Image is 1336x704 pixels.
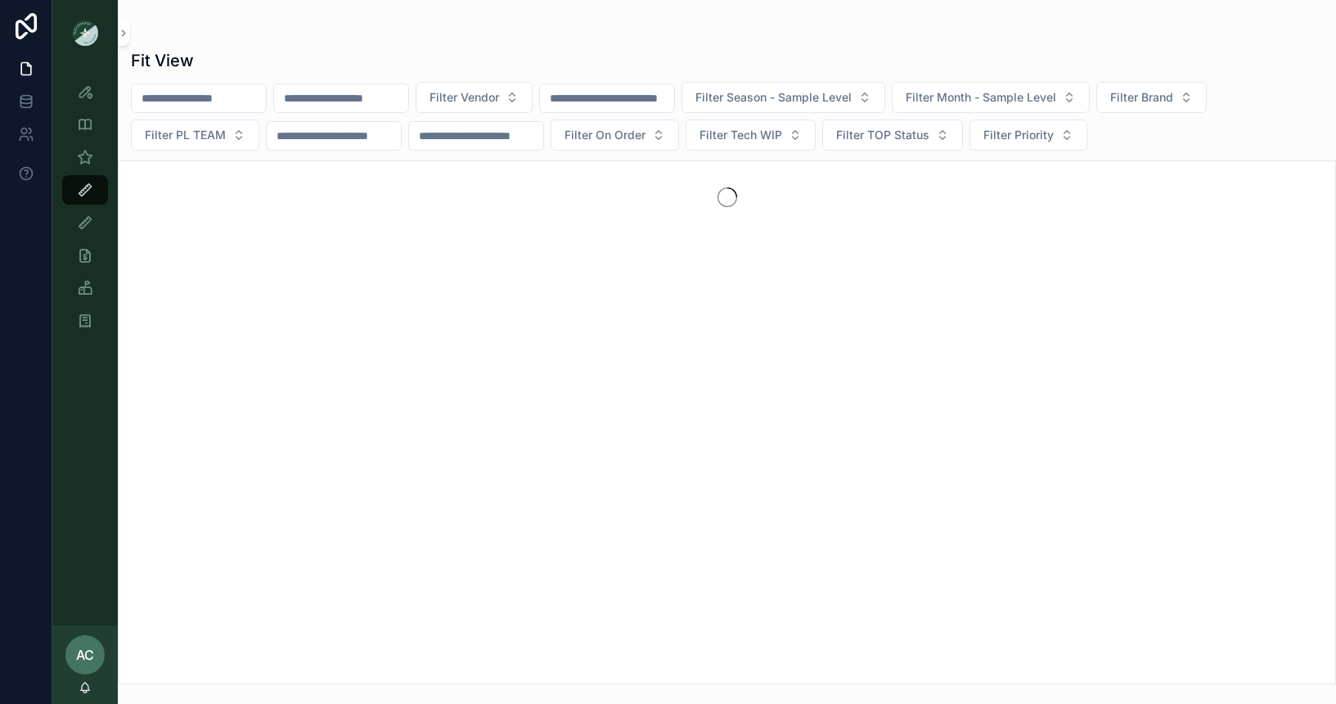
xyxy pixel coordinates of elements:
[131,49,194,72] h1: Fit View
[76,645,94,665] span: AC
[892,82,1090,113] button: Select Button
[551,120,679,151] button: Select Button
[145,127,226,143] span: Filter PL TEAM
[969,120,1087,151] button: Select Button
[822,120,963,151] button: Select Button
[906,89,1056,106] span: Filter Month - Sample Level
[836,127,929,143] span: Filter TOP Status
[699,127,782,143] span: Filter Tech WIP
[695,89,852,106] span: Filter Season - Sample Level
[1110,89,1173,106] span: Filter Brand
[1096,82,1207,113] button: Select Button
[72,20,98,46] img: App logo
[686,120,816,151] button: Select Button
[430,89,499,106] span: Filter Vendor
[983,127,1054,143] span: Filter Priority
[416,82,533,113] button: Select Button
[681,82,885,113] button: Select Button
[52,65,118,357] div: scrollable content
[131,120,259,151] button: Select Button
[565,127,646,143] span: Filter On Order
